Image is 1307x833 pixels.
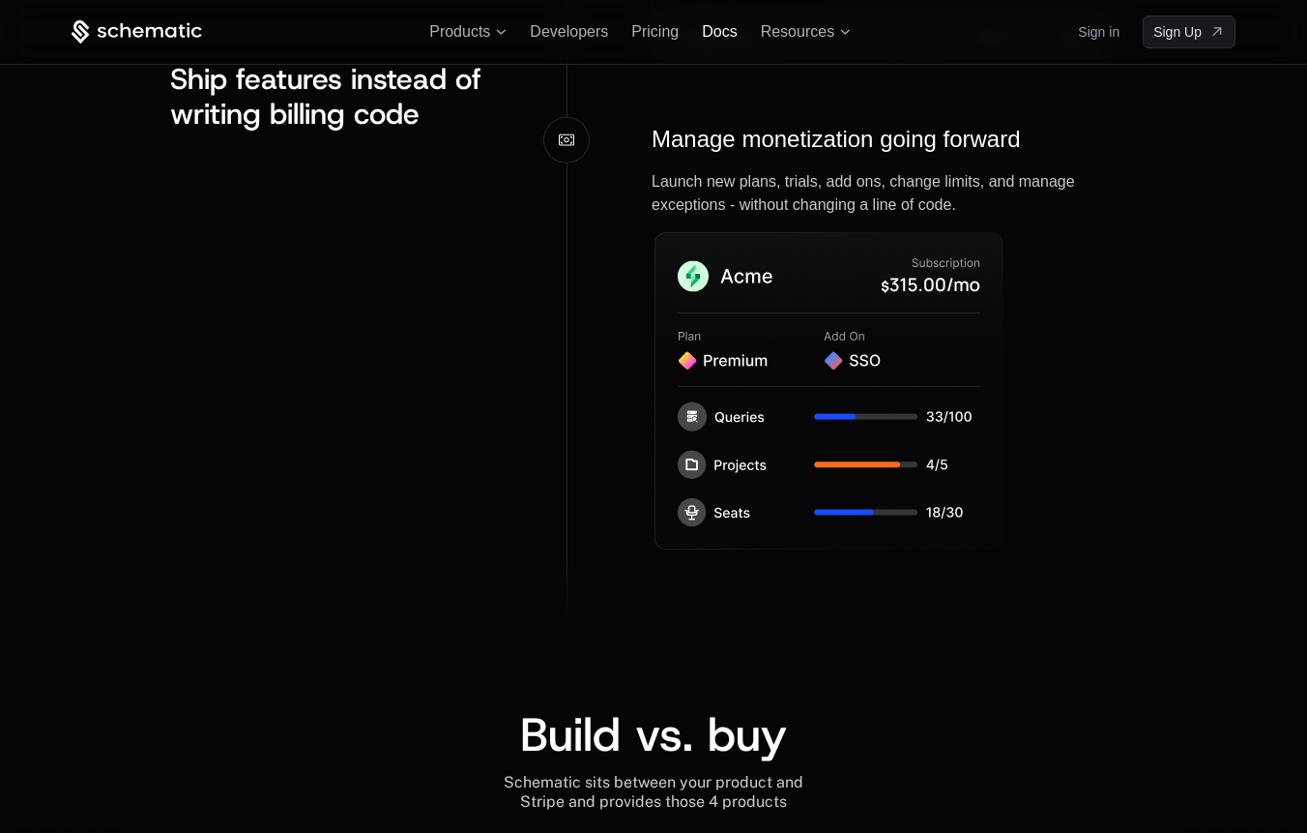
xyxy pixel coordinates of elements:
span: Sign Up [1153,22,1202,42]
div: Launch new plans, trials, add ons, change limits, and manage exceptions - without changing a line... [652,170,1137,217]
img: Manage monetization going forward [652,232,1006,556]
a: Developers [530,23,608,40]
div: Schematic sits between your product and Stripe and provides those 4 products [504,773,803,812]
a: Pricing [631,23,679,40]
span: Products [429,23,490,41]
a: Docs [702,23,737,40]
span: Ship features instead of writing billing code [170,60,481,133]
div: Manage monetization going forward [652,124,1137,155]
span: Resources [761,23,834,41]
a: [object Object] [1143,15,1235,48]
span: Build vs. buy [520,703,787,765]
a: Sign in [1078,16,1119,47]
